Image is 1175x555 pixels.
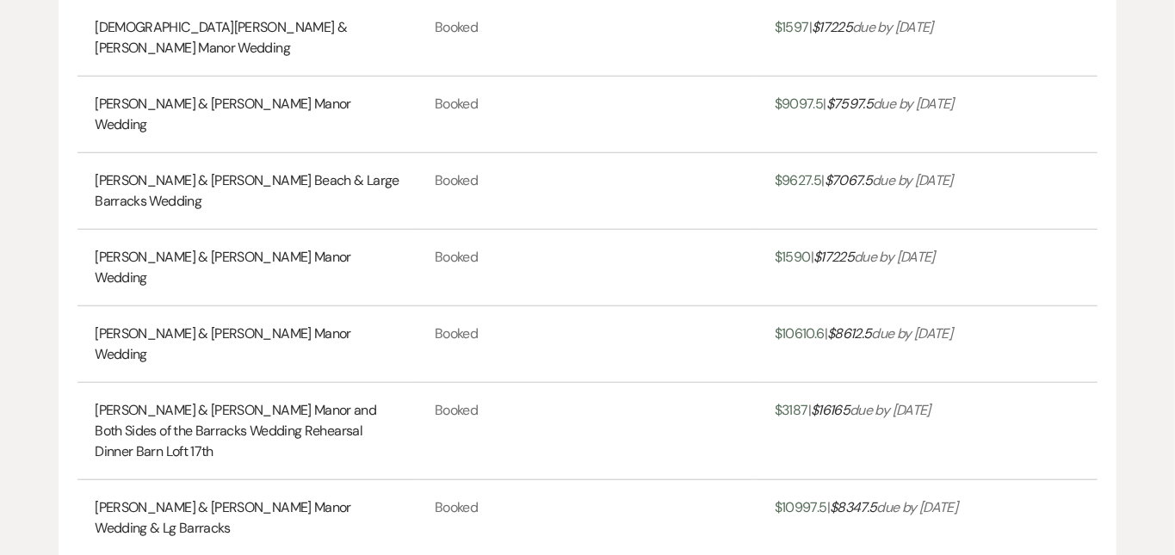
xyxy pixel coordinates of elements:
span: $ 1597 [775,18,809,36]
td: Booked [417,306,758,383]
a: [PERSON_NAME] & [PERSON_NAME] Manor Wedding [95,324,400,365]
td: Booked [417,230,758,306]
span: $ 8347.5 [830,498,877,516]
span: $ 1590 [775,248,811,266]
a: $10997.5|$8347.5due by [DATE] [775,497,958,539]
i: due by [DATE] [827,324,952,342]
span: $ 10997.5 [775,498,827,516]
td: Booked [417,153,758,230]
a: [PERSON_NAME] & [PERSON_NAME] Beach & Large Barracks Wedding [95,170,400,212]
a: $1597|$17225due by [DATE] [775,17,933,59]
i: due by [DATE] [812,18,933,36]
a: $9627.5|$7067.5due by [DATE] [775,170,953,212]
span: $ 17225 [813,248,854,266]
a: [PERSON_NAME] & [PERSON_NAME] Manor Wedding & Lg Barracks [95,497,400,539]
span: $ 9627.5 [775,171,822,189]
span: $ 3187 [775,401,808,419]
a: $3187|$16165due by [DATE] [775,400,931,462]
a: $9097.5|$7597.5due by [DATE] [775,94,954,135]
span: $ 16165 [811,401,850,419]
span: $ 10610.6 [775,324,825,342]
span: $ 17225 [812,18,852,36]
i: due by [DATE] [830,498,957,516]
td: Booked [417,77,758,153]
span: $ 8612.5 [827,324,872,342]
a: [PERSON_NAME] & [PERSON_NAME] Manor Wedding [95,94,400,135]
a: [PERSON_NAME] & [PERSON_NAME] Manor Wedding [95,247,400,288]
a: $10610.6|$8612.5due by [DATE] [775,324,953,365]
i: due by [DATE] [825,171,953,189]
td: Booked [417,383,758,480]
span: $ 9097.5 [775,95,824,113]
a: [DEMOGRAPHIC_DATA][PERSON_NAME] & [PERSON_NAME] Manor Wedding [95,17,400,59]
span: $ 7067.5 [825,171,873,189]
a: $1590|$17225due by [DATE] [775,247,935,288]
i: due by [DATE] [826,95,954,113]
i: due by [DATE] [813,248,935,266]
span: $ 7597.5 [826,95,874,113]
a: [PERSON_NAME] & [PERSON_NAME] Manor and Both Sides of the Barracks Wedding Rehearsal Dinner Barn ... [95,400,400,462]
i: due by [DATE] [811,401,931,419]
